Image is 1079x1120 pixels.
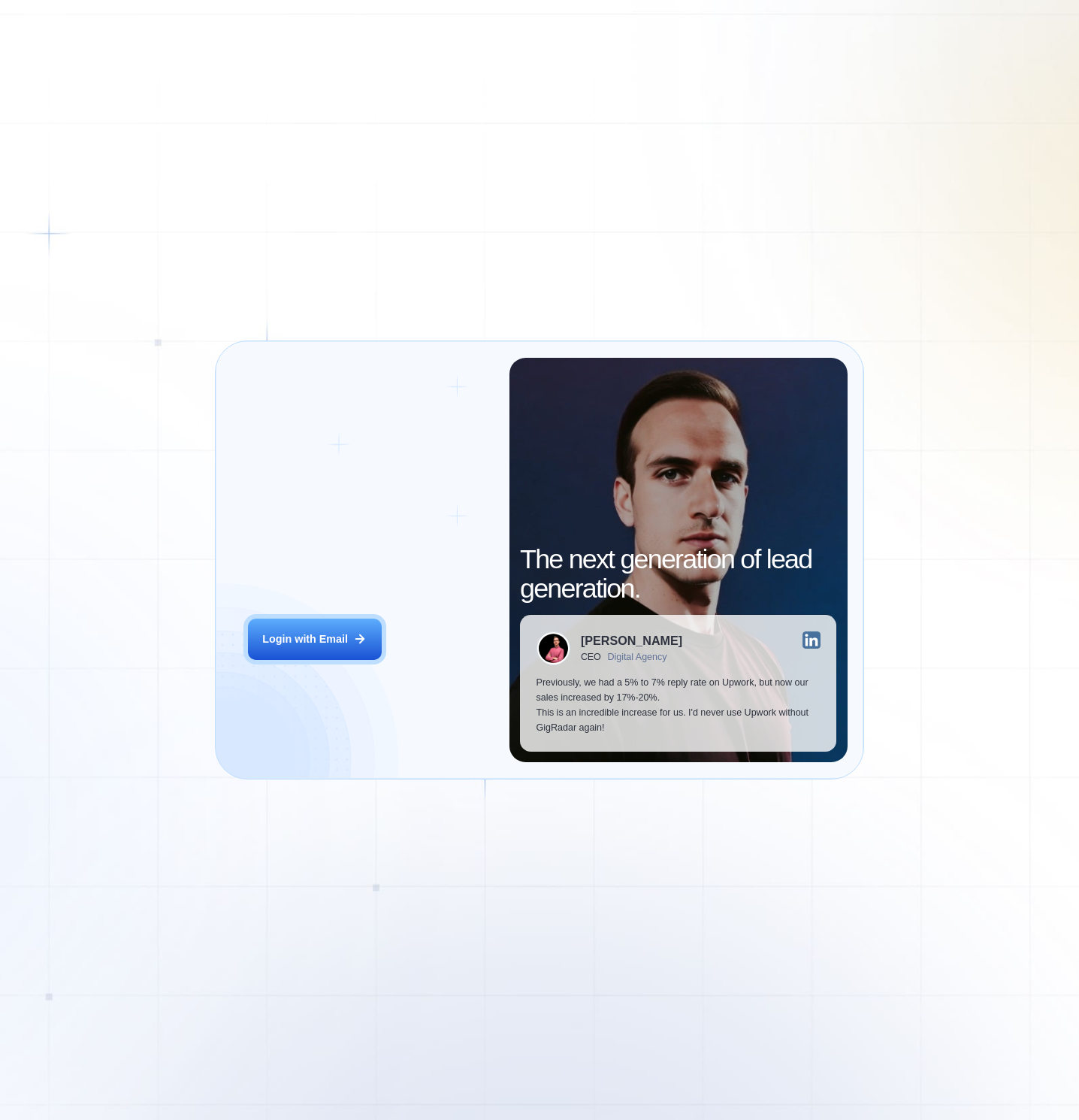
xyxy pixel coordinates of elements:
[581,634,682,646] div: [PERSON_NAME]
[536,676,821,735] p: Previously, we had a 5% to 7% reply rate on Upwork, but now our sales increased by 17%-20%. This ...
[581,652,600,662] div: CEO
[520,545,836,604] h2: The next generation of lead generation.
[607,652,666,662] div: Digital Agency
[248,619,382,661] button: Login with Email
[262,632,348,647] div: Login with Email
